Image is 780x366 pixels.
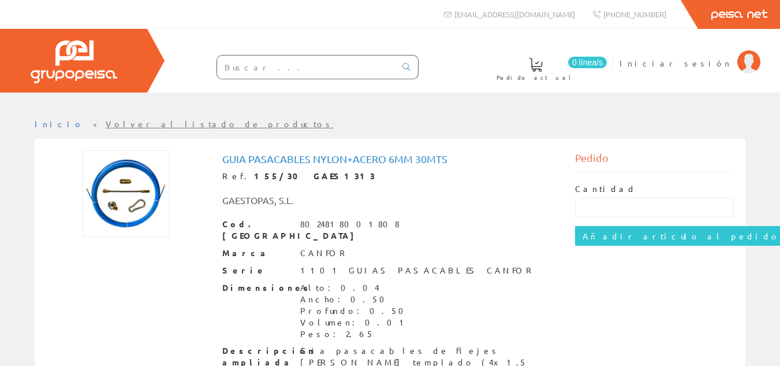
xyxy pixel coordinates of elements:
span: [EMAIL_ADDRESS][DOMAIN_NAME] [454,9,575,19]
span: Dimensiones [222,282,292,294]
label: Cantidad [575,183,636,195]
img: Foto artículo Guia Pasacables Nylon+acero 6mm 30mts (150x150) [83,150,169,237]
div: Volumen: 0.01 [300,317,410,328]
a: Volver al listado de productos [106,119,334,129]
div: GAESTOPAS, S.L. [214,194,419,207]
div: Ancho: 0.50 [300,294,410,305]
h1: Guia Pasacables Nylon+acero 6mm 30mts [222,153,558,165]
span: 0 línea/s [568,57,607,68]
a: Iniciar sesión [619,48,760,59]
a: Inicio [35,119,84,129]
div: Peso: 2.65 [300,328,410,340]
span: Iniciar sesión [619,57,732,69]
span: Pedido actual [497,72,575,83]
span: Marca [222,247,292,259]
div: Profundo: 0.50 [300,305,410,317]
strong: 155/30 GAES1313 [254,171,375,181]
span: Cod. [GEOGRAPHIC_DATA] [222,219,292,242]
div: 1101 GUIAS PASACABLES CANFOR [300,265,536,276]
div: Ref. [222,171,558,182]
div: Pedido [575,150,734,172]
div: 8024818001808 [300,219,400,230]
div: CANFOR [300,247,349,259]
img: Grupo Peisa [31,40,117,83]
div: Alto: 0.04 [300,282,410,294]
span: [PHONE_NUMBER] [603,9,666,19]
span: Serie [222,265,292,276]
input: Buscar ... [217,56,395,79]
